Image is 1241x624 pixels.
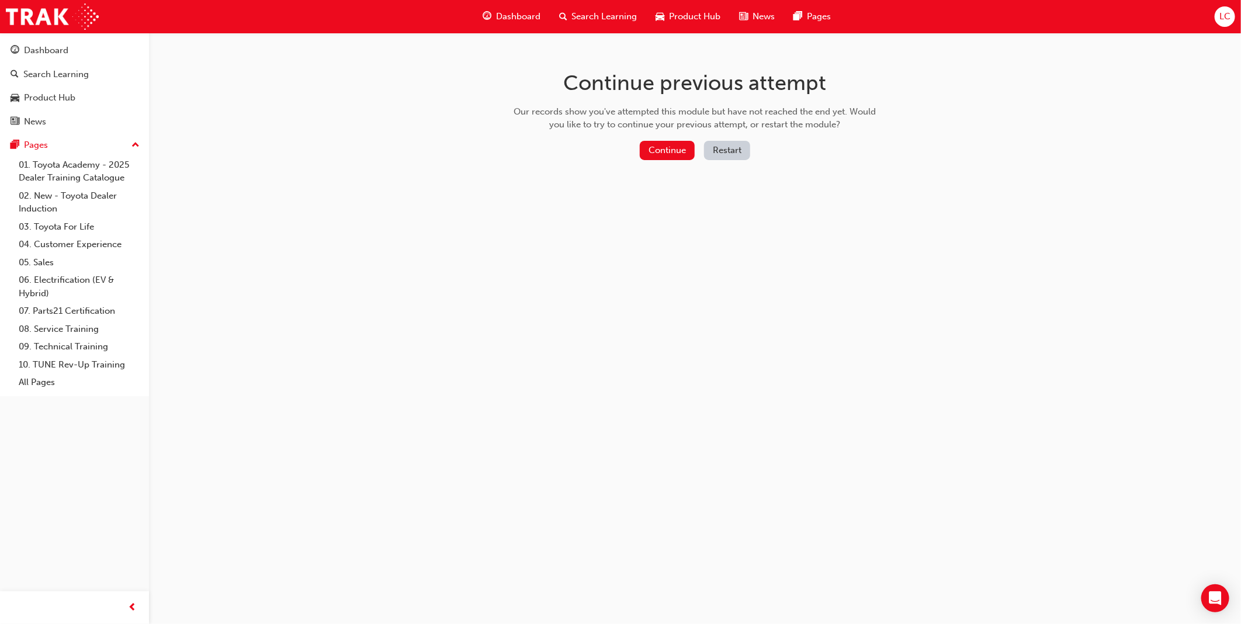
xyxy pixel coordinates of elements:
div: News [24,115,46,129]
span: Product Hub [670,10,721,23]
a: 01. Toyota Academy - 2025 Dealer Training Catalogue [14,156,144,187]
span: pages-icon [11,140,19,151]
span: search-icon [559,9,567,24]
span: LC [1219,10,1230,23]
button: Pages [5,134,144,156]
h1: Continue previous attempt [510,70,881,96]
div: Pages [24,138,48,152]
img: Trak [6,4,99,30]
span: prev-icon [129,601,137,615]
a: 10. TUNE Rev-Up Training [14,356,144,374]
a: pages-iconPages [785,5,841,29]
a: guage-iconDashboard [473,5,550,29]
span: search-icon [11,70,19,80]
a: 07. Parts21 Certification [14,302,144,320]
a: 09. Technical Training [14,338,144,356]
a: Dashboard [5,40,144,61]
a: news-iconNews [730,5,785,29]
span: guage-icon [483,9,491,24]
a: 08. Service Training [14,320,144,338]
span: Pages [807,10,831,23]
span: news-icon [740,9,748,24]
a: 05. Sales [14,254,144,272]
span: up-icon [131,138,140,153]
div: Search Learning [23,68,89,81]
a: 03. Toyota For Life [14,218,144,236]
button: Restart [704,141,750,160]
span: News [753,10,775,23]
span: Dashboard [496,10,540,23]
div: Our records show you've attempted this module but have not reached the end yet. Would you like to... [510,105,881,131]
a: Product Hub [5,87,144,109]
a: 06. Electrification (EV & Hybrid) [14,271,144,302]
span: news-icon [11,117,19,127]
a: 04. Customer Experience [14,235,144,254]
button: Continue [640,141,695,160]
div: Dashboard [24,44,68,57]
a: All Pages [14,373,144,391]
span: car-icon [656,9,665,24]
a: car-iconProduct Hub [647,5,730,29]
button: LC [1215,6,1235,27]
span: pages-icon [794,9,803,24]
a: Search Learning [5,64,144,85]
span: car-icon [11,93,19,103]
a: search-iconSearch Learning [550,5,647,29]
a: News [5,111,144,133]
a: 02. New - Toyota Dealer Induction [14,187,144,218]
div: Product Hub [24,91,75,105]
button: DashboardSearch LearningProduct HubNews [5,37,144,134]
div: Open Intercom Messenger [1201,584,1229,612]
span: Search Learning [572,10,637,23]
span: guage-icon [11,46,19,56]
